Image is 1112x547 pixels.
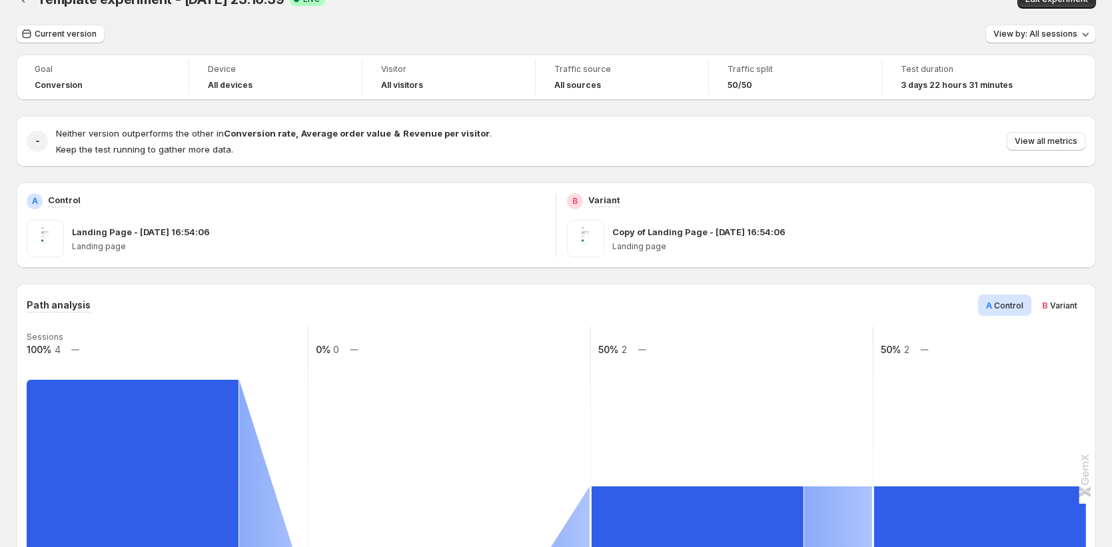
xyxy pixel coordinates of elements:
[301,128,391,139] strong: Average order value
[588,193,620,207] p: Variant
[598,344,618,355] text: 50%
[394,128,400,139] strong: &
[554,64,690,75] span: Traffic source
[901,64,1037,75] span: Test duration
[403,128,490,139] strong: Revenue per visitor
[554,63,690,92] a: Traffic sourceAll sources
[35,80,83,91] span: Conversion
[572,196,578,207] h2: B
[728,63,863,92] a: Traffic split50/50
[208,80,253,91] h4: All devices
[567,220,604,257] img: Copy of Landing Page - Sep 18, 16:54:06
[381,63,516,92] a: VisitorAll visitors
[1007,132,1085,151] button: View all metrics
[994,300,1023,310] span: Control
[208,63,343,92] a: DeviceAll devices
[35,135,40,148] h2: -
[32,196,38,207] h2: A
[1050,300,1077,310] span: Variant
[728,64,863,75] span: Traffic split
[35,29,97,39] span: Current version
[27,220,64,257] img: Landing Page - Sep 18, 16:54:06
[35,64,170,75] span: Goal
[1042,300,1048,310] span: B
[381,80,423,91] h4: All visitors
[901,80,1013,91] span: 3 days 22 hours 31 minutes
[56,144,233,155] span: Keep the test running to gather more data.
[612,241,1085,252] p: Landing page
[901,63,1037,92] a: Test duration3 days 22 hours 31 minutes
[296,128,298,139] strong: ,
[316,344,330,355] text: 0%
[72,225,210,239] p: Landing Page - [DATE] 16:54:06
[27,344,51,355] text: 100%
[622,344,627,355] text: 2
[993,29,1077,39] span: View by: All sessions
[35,63,170,92] a: GoalConversion
[985,25,1096,43] button: View by: All sessions
[27,298,91,312] h3: Path analysis
[72,241,545,252] p: Landing page
[333,344,339,355] text: 0
[986,300,992,310] span: A
[208,64,343,75] span: Device
[55,344,61,355] text: 4
[16,25,105,43] button: Current version
[381,64,516,75] span: Visitor
[56,128,492,139] span: Neither version outperforms the other in .
[612,225,786,239] p: Copy of Landing Page - [DATE] 16:54:06
[904,344,909,355] text: 2
[1015,136,1077,147] span: View all metrics
[728,80,752,91] span: 50/50
[27,332,63,342] text: Sessions
[554,80,601,91] h4: All sources
[224,128,296,139] strong: Conversion rate
[48,193,81,207] p: Control
[881,344,901,355] text: 50%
